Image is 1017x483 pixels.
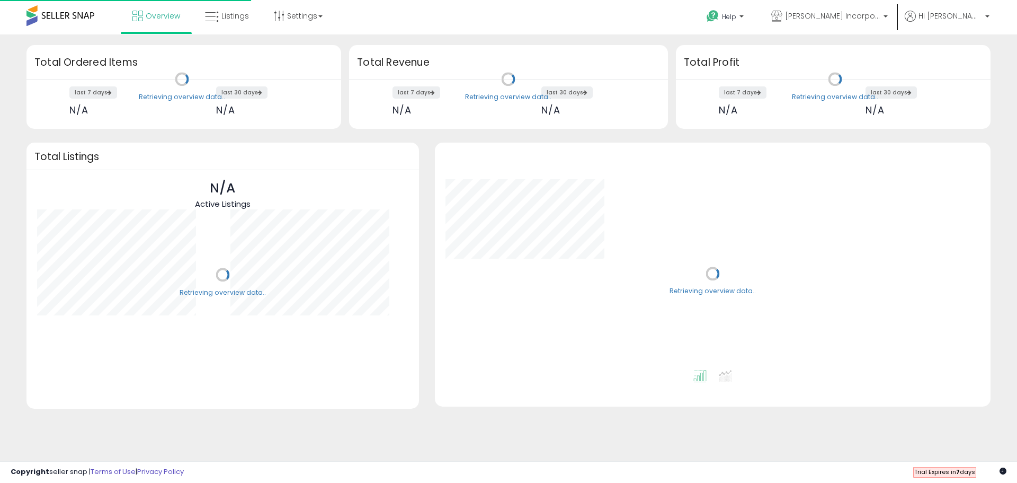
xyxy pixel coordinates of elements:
span: [PERSON_NAME] Incorporated [785,11,880,21]
i: Get Help [706,10,719,23]
span: Hi [PERSON_NAME] [918,11,982,21]
a: Privacy Policy [137,467,184,477]
b: 7 [956,468,960,476]
div: Retrieving overview data.. [670,287,756,296]
div: Retrieving overview data.. [139,92,225,102]
span: Trial Expires in days [914,468,975,476]
a: Terms of Use [91,467,136,477]
div: Retrieving overview data.. [465,92,551,102]
div: Retrieving overview data.. [180,288,266,297]
a: Hi [PERSON_NAME] [905,11,989,34]
strong: Copyright [11,467,49,477]
div: seller snap | | [11,467,184,477]
a: Help [698,2,754,34]
span: Listings [221,11,249,21]
span: Overview [146,11,180,21]
span: Help [722,12,736,21]
div: Retrieving overview data.. [792,92,878,102]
